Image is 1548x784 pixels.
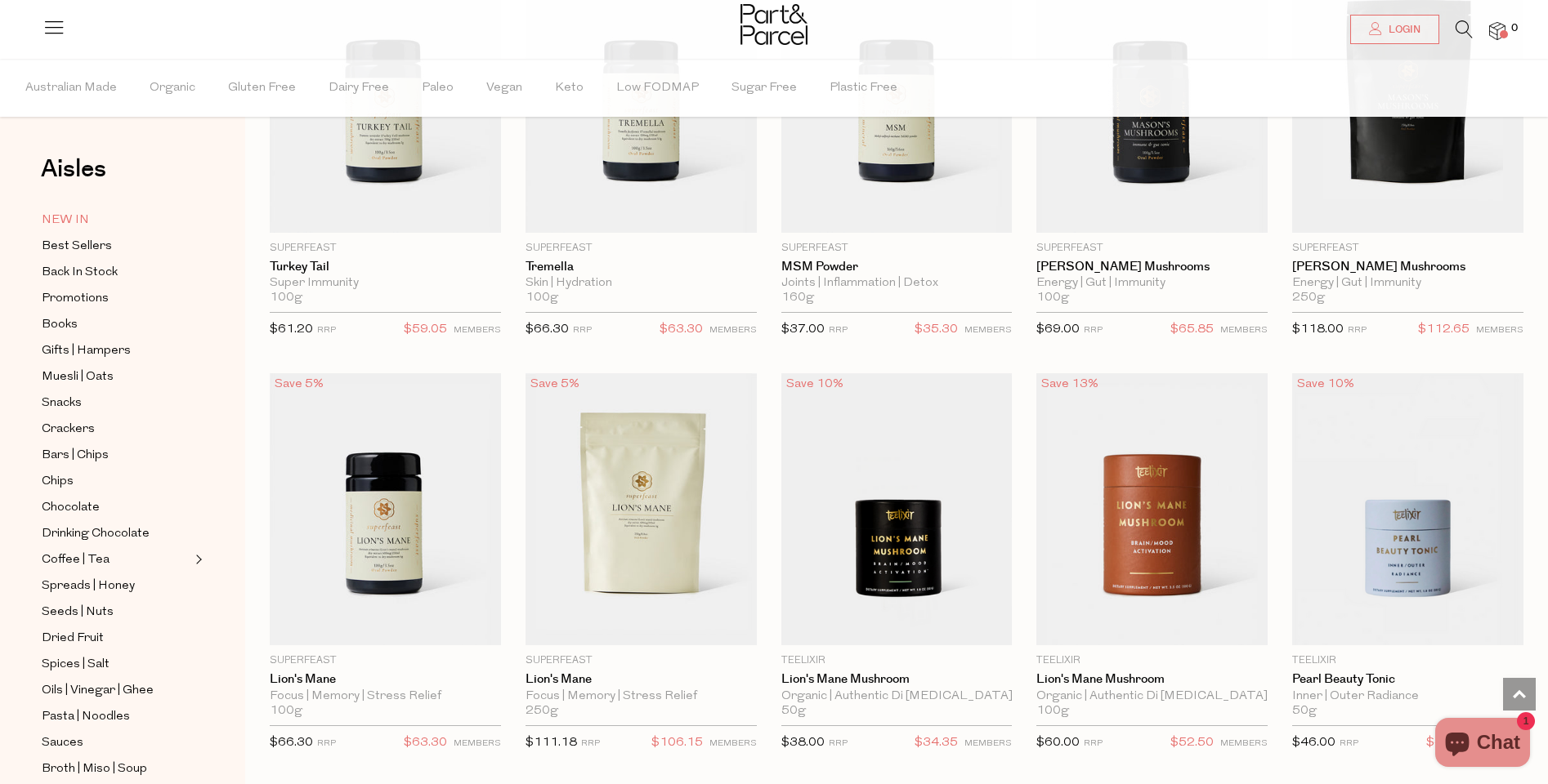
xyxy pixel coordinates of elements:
span: $66.30 [526,323,569,336]
span: Gluten Free [228,60,296,117]
a: Tremella [526,260,757,274]
p: SuperFeast [270,653,501,668]
div: Save 5% [526,373,584,395]
a: Lion's Mane [270,672,501,687]
a: Crackers [42,419,190,439]
span: 160g [781,291,814,305]
a: Dried Fruit [42,628,190,648]
a: Chips [42,471,190,492]
img: Lion's Mane [270,373,501,646]
a: Aisles [41,157,106,198]
span: $111.18 [526,737,577,749]
a: MSM Powder [781,260,1013,274]
span: $118.00 [1292,323,1344,336]
small: RRP [829,326,848,335]
span: Australian Made [25,60,117,117]
span: Chocolate [42,498,100,518]
span: Drinking Chocolate [42,524,150,544]
span: Plastic Free [830,60,897,117]
div: Save 5% [270,373,329,395]
span: 100g [270,704,302,719]
div: Super Immunity [270,276,501,291]
span: Paleo [422,60,454,117]
span: 100g [270,291,302,305]
a: Snacks [42,393,190,413]
a: Lion's Mane Mushroom [781,672,1013,687]
span: Spreads | Honey [42,577,135,596]
span: $41.40 [1426,733,1470,754]
small: MEMBERS [1220,326,1268,335]
span: Promotions [42,289,109,309]
span: Muesli | Oats [42,367,114,387]
span: Organic [150,60,195,117]
p: SuperFeast [526,653,757,668]
small: MEMBERS [454,326,501,335]
small: MEMBERS [1220,739,1268,748]
a: Oils | Vinegar | Ghee [42,680,190,701]
p: SuperFeast [781,241,1013,256]
span: Broth | Miso | Soup [42,759,147,779]
span: Bars | Chips [42,446,109,465]
span: $69.00 [1036,323,1080,336]
span: Snacks [42,394,82,413]
span: $65.85 [1170,319,1214,341]
small: RRP [573,326,592,335]
a: Seeds | Nuts [42,602,190,622]
span: Crackers [42,420,95,439]
span: $38.00 [781,737,825,749]
span: Keto [555,60,584,117]
div: Organic | Authentic Di [MEDICAL_DATA] Source [781,689,1013,704]
img: Lion's Mane Mushroom [1036,373,1268,646]
small: RRP [317,739,336,748]
a: Coffee | Tea [42,550,190,570]
a: Muesli | Oats [42,367,190,387]
div: Organic | Authentic Di [MEDICAL_DATA] Source [1036,689,1268,704]
a: Gifts | Hampers [42,341,190,361]
div: Joints | Inflammation | Detox [781,276,1013,291]
div: Save 13% [1036,373,1103,395]
span: Coffee | Tea [42,550,110,570]
span: Low FODMAP [616,60,699,117]
inbox-online-store-chat: Shopify online store chat [1430,718,1535,771]
span: $61.20 [270,323,313,336]
div: Energy | Gut | Immunity [1292,276,1523,291]
span: $34.35 [915,733,958,754]
a: [PERSON_NAME] Mushrooms [1292,260,1523,274]
img: Lion's Mane Mushroom [781,373,1013,646]
span: $63.30 [660,319,703,341]
span: $37.00 [781,323,825,336]
span: 50g [781,704,806,719]
button: Expand/Collapse Coffee | Tea [191,550,203,569]
img: Pearl Beauty Tonic [1292,373,1523,646]
span: Sauces [42,733,83,753]
img: Lion's Mane [526,373,757,646]
div: Save 10% [1292,373,1359,395]
small: RRP [1348,326,1367,335]
span: Gifts | Hampers [42,341,131,361]
span: Spices | Salt [42,655,110,675]
span: Books [42,315,78,335]
small: RRP [581,739,600,748]
div: Focus | Memory | Stress Relief [270,689,501,704]
small: MEMBERS [964,739,1012,748]
a: Lion's Mane [526,672,757,687]
span: 250g [526,704,558,719]
span: Vegan [486,60,522,117]
p: SuperFeast [1292,241,1523,256]
small: MEMBERS [709,739,757,748]
p: Teelixir [1036,653,1268,668]
a: Spices | Salt [42,654,190,675]
span: Login [1385,23,1420,37]
span: Back In Stock [42,263,118,283]
a: Pasta | Noodles [42,706,190,727]
a: Back In Stock [42,262,190,283]
p: Teelixir [1292,653,1523,668]
span: Sugar Free [731,60,797,117]
span: Aisles [41,151,106,187]
div: Save 10% [781,373,848,395]
span: $106.15 [651,733,703,754]
span: 50g [1292,704,1317,719]
span: Oils | Vinegar | Ghee [42,681,154,701]
a: Login [1350,15,1439,44]
p: SuperFeast [270,241,501,256]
